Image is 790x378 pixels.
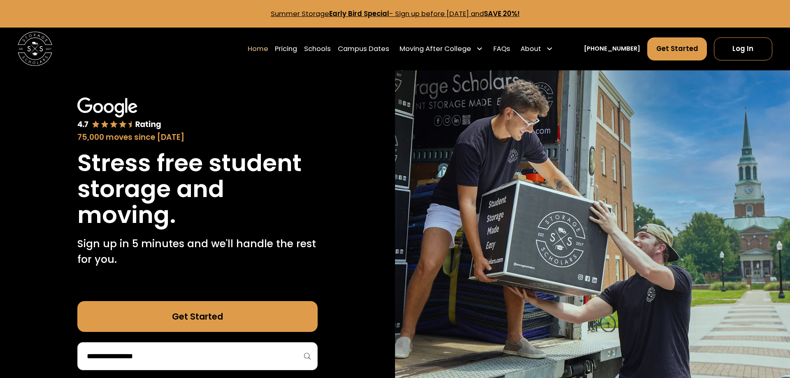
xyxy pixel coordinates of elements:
a: Get Started [647,37,707,60]
div: Moving After College [400,44,471,54]
a: [PHONE_NUMBER] [584,44,640,53]
div: Moving After College [396,37,486,61]
a: Campus Dates [338,37,389,61]
a: Pricing [275,37,297,61]
div: 75,000 moves since [DATE] [77,132,317,143]
p: Sign up in 5 minutes and we'll handle the rest for you. [77,236,317,267]
img: Google 4.7 star rating [77,97,161,130]
a: FAQs [493,37,510,61]
a: home [18,32,52,66]
img: Storage Scholars main logo [18,32,52,66]
a: Home [248,37,268,61]
h1: Stress free student storage and moving. [77,150,317,228]
div: About [517,37,557,61]
a: Summer StorageEarly Bird Special- Sign up before [DATE] andSAVE 20%! [271,9,520,19]
strong: SAVE 20%! [484,9,520,19]
a: Get Started [77,301,317,332]
a: Schools [304,37,331,61]
div: About [520,44,541,54]
strong: Early Bird Special [329,9,389,19]
a: Log In [714,37,772,60]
